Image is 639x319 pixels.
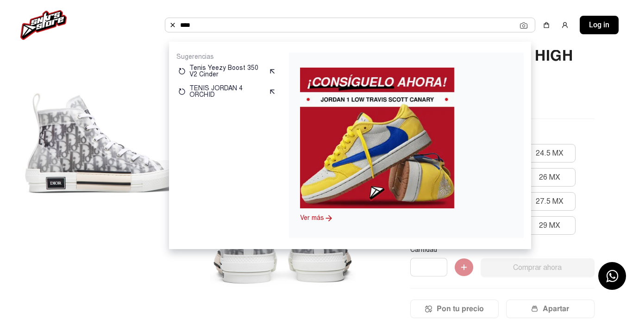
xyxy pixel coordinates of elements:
[189,65,265,78] p: Tenis Yeezy Boost 350 V2 Cinder
[524,144,576,163] button: 24.5 MX
[20,10,67,40] img: logo
[589,19,609,31] span: Log in
[269,68,276,75] img: suggest.svg
[506,300,595,318] button: Apartar
[178,88,186,95] img: restart.svg
[524,168,576,187] button: 26 MX
[410,246,595,254] p: Cantidad
[176,53,278,61] p: Sugerencias
[481,258,595,277] button: Comprar ahora
[455,258,473,277] img: Agregar al carrito
[178,68,186,75] img: restart.svg
[543,21,550,29] img: shopping
[169,21,176,29] img: Buscar
[425,305,432,313] img: Icon.png
[561,21,569,29] img: user
[300,214,324,222] a: Ver más
[189,85,265,98] p: TENIS JORDAN 4 ORCHID
[269,88,276,95] img: suggest.svg
[531,305,538,313] img: wallet-05.png
[410,300,499,318] button: Pon tu precio
[524,216,576,235] button: 29 MX
[524,192,576,211] button: 27.5 MX
[520,22,527,29] img: Cámara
